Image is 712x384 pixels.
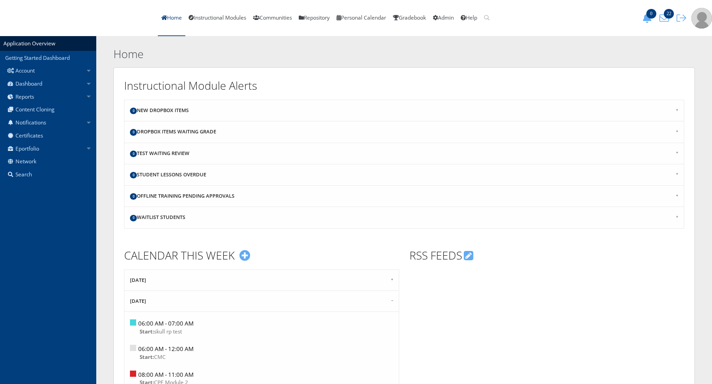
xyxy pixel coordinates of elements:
[113,46,562,62] h2: Home
[138,317,204,328] div: 06:00 AM - 07:00 AM
[130,193,678,200] h4: Offline Training Pending Approvals
[130,171,678,178] h4: Student Lessons Overdue
[130,108,137,114] span: 0
[646,9,656,19] span: 0
[138,369,204,379] div: 08:00 AM - 11:00 AM
[130,215,137,221] span: 0
[640,13,657,23] button: 0
[140,353,154,361] b: Start:
[657,13,674,23] button: 22
[130,150,678,157] h4: Test Waiting Review
[130,129,137,135] span: 0
[137,353,166,361] a: Start:CMC
[137,328,182,335] a: Start:skull rp test
[239,250,250,261] i: Create Event
[130,107,678,114] h4: New Dropbox Items
[124,248,399,263] h2: CALENDAR THIS WEEK
[3,40,55,47] a: Application Overview
[640,14,657,21] a: 0
[140,328,154,335] b: Start:
[130,214,678,221] h4: Waitlist Students
[130,172,137,178] span: 0
[657,14,674,21] a: 22
[130,193,137,200] span: 0
[130,151,137,157] span: 0
[124,78,684,94] h2: Instructional Module Alerts
[130,277,393,284] h4: [DATE]
[138,343,204,353] div: 06:00 AM - 12:00 AM
[664,9,674,19] span: 22
[130,128,678,135] h4: Dropbox Items Waiting Grade
[130,298,393,305] h4: [DATE]
[691,8,712,29] img: user-profile-default-picture.png
[409,248,684,263] h2: RSS FEEDS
